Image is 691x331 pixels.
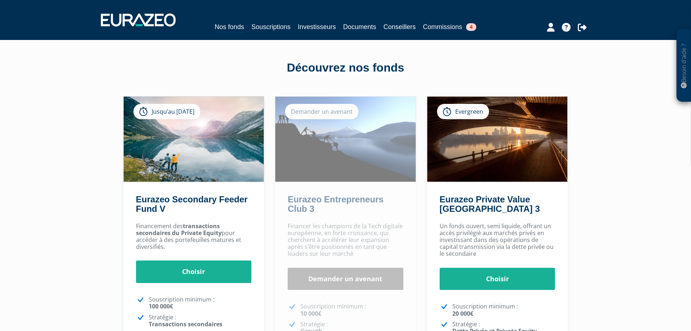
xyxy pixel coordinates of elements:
a: Souscriptions [251,22,291,32]
a: Eurazeo Private Value [GEOGRAPHIC_DATA] 3 [440,194,540,214]
p: Un fonds ouvert, semi liquide, offrant un accès privilégié aux marchés privés en investissant dan... [440,223,555,258]
p: Stratégie : [149,314,252,328]
a: Documents [343,22,376,32]
strong: 100 000€ [149,302,173,310]
a: Nos fonds [215,22,244,33]
img: 1732889491-logotype_eurazeo_blanc_rvb.png [101,13,176,27]
strong: 20 000€ [452,310,473,318]
p: Financer les champions de la Tech digitale européenne, en forte croissance, qui cherchent à accél... [288,223,403,258]
p: Souscription minimum : [149,296,252,310]
a: Commissions4 [423,22,476,32]
a: Conseillers [383,22,416,32]
strong: 10 000€ [300,310,321,318]
a: Eurazeo Secondary Feeder Fund V [136,194,248,214]
p: Financement des pour accéder à des portefeuilles matures et diversifiés. [136,223,252,251]
img: Eurazeo Entrepreneurs Club 3 [275,97,416,182]
strong: Transactions secondaires [149,320,222,328]
div: Découvrez nos fonds [139,60,552,76]
a: Investisseurs [298,22,336,32]
p: Souscription minimum : [452,303,555,317]
img: Eurazeo Private Value Europe 3 [427,97,568,182]
div: Jusqu’au [DATE] [133,104,200,119]
a: Choisir [440,268,555,290]
img: Eurazeo Secondary Feeder Fund V [124,97,264,182]
strong: transactions secondaires du Private Equity [136,222,222,237]
a: Demander un avenant [288,268,403,290]
span: 4 [466,23,476,31]
div: Demander un avenant [285,104,358,119]
a: Choisir [136,261,252,283]
a: Eurazeo Entrepreneurs Club 3 [288,194,383,214]
p: Besoin d'aide ? [680,33,688,98]
div: Evergreen [437,104,489,119]
p: Souscription minimum : [300,303,403,317]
